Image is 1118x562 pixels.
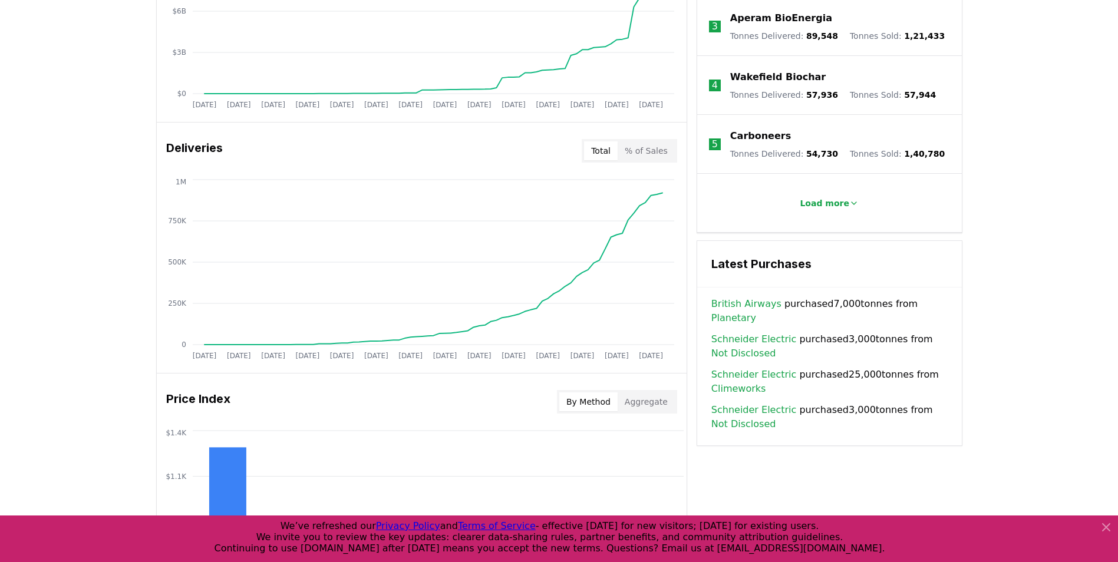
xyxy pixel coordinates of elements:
[433,101,457,109] tspan: [DATE]
[712,78,718,92] p: 4
[711,311,756,325] a: Planetary
[800,197,849,209] p: Load more
[904,149,945,158] span: 1,40,780
[364,101,388,109] tspan: [DATE]
[177,90,186,98] tspan: $0
[730,11,832,25] a: Aperam BioEnergia
[806,31,838,41] span: 89,548
[730,129,791,143] a: Carboneers
[730,30,838,42] p: Tonnes Delivered :
[618,392,675,411] button: Aggregate
[850,89,936,101] p: Tonnes Sold :
[536,101,560,109] tspan: [DATE]
[502,352,526,360] tspan: [DATE]
[226,352,250,360] tspan: [DATE]
[398,352,423,360] tspan: [DATE]
[168,258,187,266] tspan: 500K
[570,101,594,109] tspan: [DATE]
[712,19,718,34] p: 3
[790,191,868,215] button: Load more
[850,148,945,160] p: Tonnes Sold :
[295,352,319,360] tspan: [DATE]
[467,101,491,109] tspan: [DATE]
[904,90,936,100] span: 57,944
[261,101,285,109] tspan: [DATE]
[850,30,945,42] p: Tonnes Sold :
[711,297,948,325] span: purchased 7,000 tonnes from
[806,90,838,100] span: 57,936
[904,31,945,41] span: 1,21,433
[398,101,423,109] tspan: [DATE]
[712,137,718,151] p: 5
[711,297,781,311] a: British Airways
[730,70,826,84] a: Wakefield Biochar
[711,382,766,396] a: Climeworks
[192,352,216,360] tspan: [DATE]
[172,48,186,57] tspan: $3B
[711,255,948,273] h3: Latest Purchases
[605,101,629,109] tspan: [DATE]
[584,141,618,160] button: Total
[711,368,948,396] span: purchased 25,000 tonnes from
[261,352,285,360] tspan: [DATE]
[711,403,948,431] span: purchased 3,000 tonnes from
[329,352,354,360] tspan: [DATE]
[806,149,838,158] span: 54,730
[172,7,186,15] tspan: $6B
[364,352,388,360] tspan: [DATE]
[570,352,594,360] tspan: [DATE]
[730,148,838,160] p: Tonnes Delivered :
[711,332,948,361] span: purchased 3,000 tonnes from
[166,390,230,414] h3: Price Index
[711,368,796,382] a: Schneider Electric
[176,178,186,186] tspan: 1M
[711,417,776,431] a: Not Disclosed
[536,352,560,360] tspan: [DATE]
[711,346,776,361] a: Not Disclosed
[168,299,187,308] tspan: 250K
[166,472,187,481] tspan: $1.1K
[730,89,838,101] p: Tonnes Delivered :
[639,101,663,109] tspan: [DATE]
[433,352,457,360] tspan: [DATE]
[192,101,216,109] tspan: [DATE]
[166,429,187,437] tspan: $1.4K
[166,139,223,163] h3: Deliveries
[182,340,186,349] tspan: 0
[168,217,187,225] tspan: 750K
[467,352,491,360] tspan: [DATE]
[639,352,663,360] tspan: [DATE]
[711,403,796,417] a: Schneider Electric
[605,352,629,360] tspan: [DATE]
[226,101,250,109] tspan: [DATE]
[711,332,796,346] a: Schneider Electric
[559,392,618,411] button: By Method
[295,101,319,109] tspan: [DATE]
[502,101,526,109] tspan: [DATE]
[618,141,675,160] button: % of Sales
[329,101,354,109] tspan: [DATE]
